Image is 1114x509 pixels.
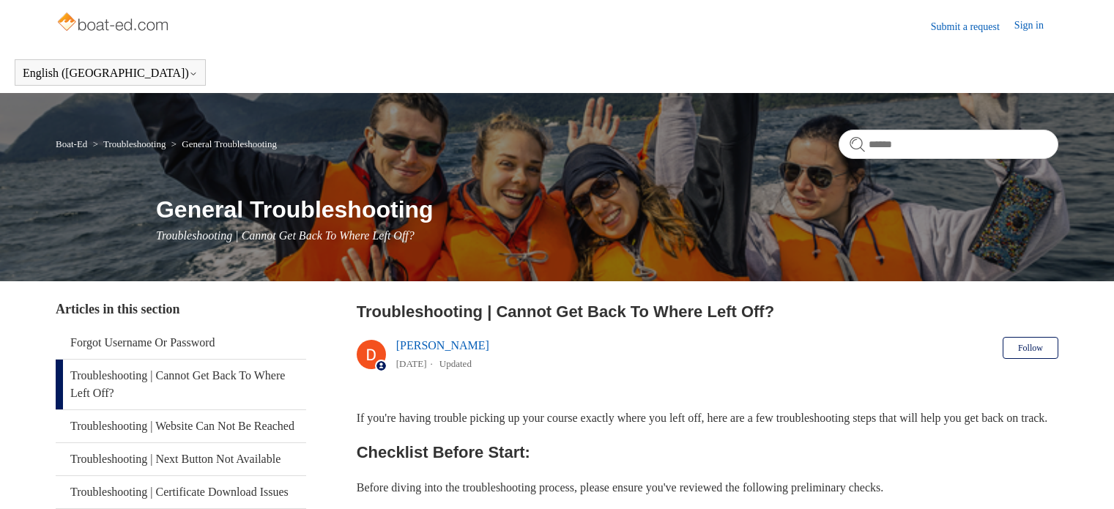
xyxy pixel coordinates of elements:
[1003,337,1058,359] button: Follow Article
[396,339,489,352] a: [PERSON_NAME]
[1014,18,1058,35] a: Sign in
[439,358,472,369] li: Updated
[56,443,306,475] a: Troubleshooting | Next Button Not Available
[90,138,168,149] li: Troubleshooting
[357,478,1058,497] p: Before diving into the troubleshooting process, please ensure you've reviewed the following preli...
[56,476,306,508] a: Troubleshooting | Certificate Download Issues
[357,439,1058,465] h2: Checklist Before Start:
[156,192,1058,227] h1: General Troubleshooting
[931,19,1014,34] a: Submit a request
[156,229,415,242] span: Troubleshooting | Cannot Get Back To Where Left Off?
[839,130,1058,159] input: Search
[56,327,306,359] a: Forgot Username Or Password
[56,302,179,316] span: Articles in this section
[168,138,277,149] li: General Troubleshooting
[56,360,306,409] a: Troubleshooting | Cannot Get Back To Where Left Off?
[23,67,198,80] button: English ([GEOGRAPHIC_DATA])
[357,409,1058,428] p: If you're having trouble picking up your course exactly where you left off, here are a few troubl...
[357,300,1058,324] h2: Troubleshooting | Cannot Get Back To Where Left Off?
[56,138,90,149] li: Boat-Ed
[103,138,166,149] a: Troubleshooting
[56,9,172,38] img: Boat-Ed Help Center home page
[182,138,277,149] a: General Troubleshooting
[56,410,306,442] a: Troubleshooting | Website Can Not Be Reached
[56,138,87,149] a: Boat-Ed
[396,358,427,369] time: 05/14/2024, 15:31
